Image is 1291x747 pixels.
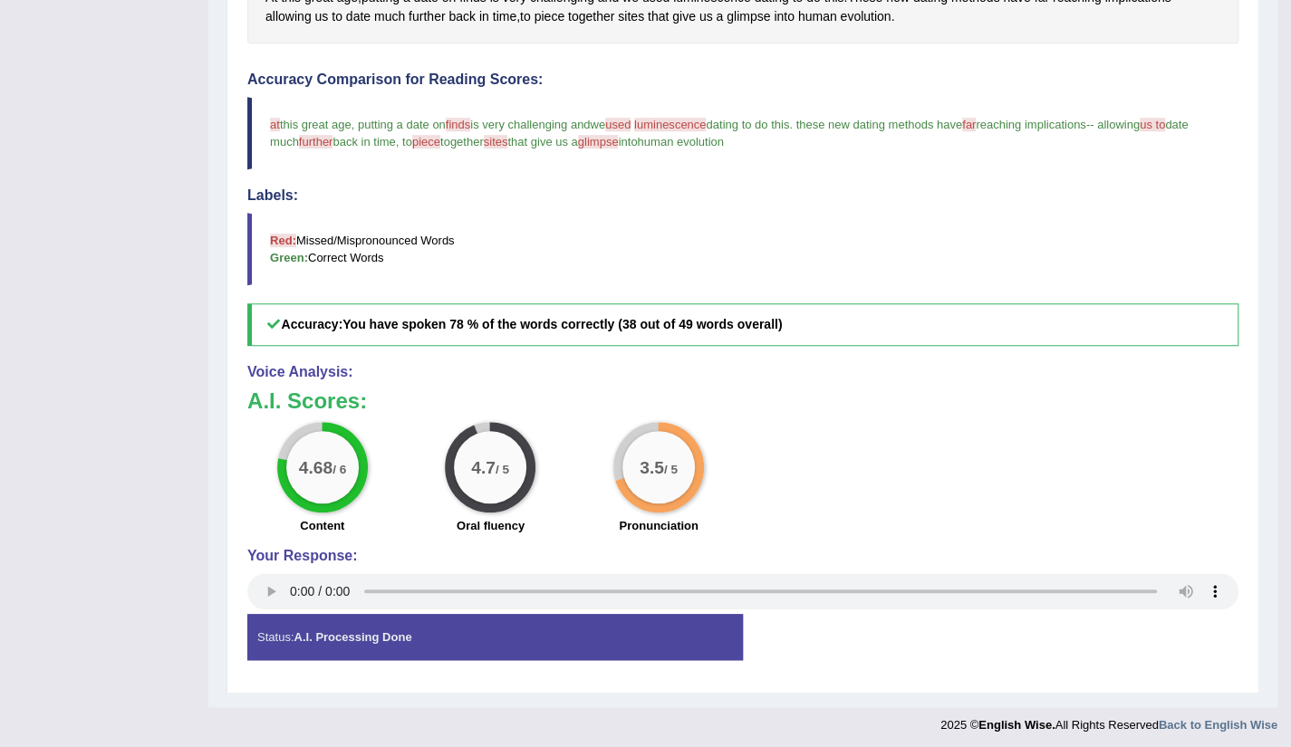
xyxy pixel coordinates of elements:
[299,135,333,148] span: further
[618,7,644,26] span: Click to see word definition
[962,118,976,131] span: far
[976,118,1085,131] span: reaching implications
[270,251,308,264] b: Green:
[247,303,1238,346] h5: Accuracy:
[402,135,412,148] span: to
[472,457,496,477] big: 4.7
[699,7,713,26] span: Click to see word definition
[774,7,795,26] span: Click to see word definition
[1140,118,1165,131] span: us to
[535,7,564,26] span: Click to see word definition
[314,7,328,26] span: Click to see word definition
[493,7,516,26] span: Click to see word definition
[270,234,296,247] b: Red:
[358,118,446,131] span: putting a date on
[727,7,770,26] span: Click to see word definition
[578,135,619,148] span: glimpse
[247,548,1238,564] h4: Your Response:
[706,118,789,131] span: dating to do this
[798,7,837,26] span: Click to see word definition
[265,7,312,26] span: Click to see word definition
[470,118,590,131] span: is very challenging and
[795,118,962,131] span: these new dating methods have
[507,135,577,148] span: that give us a
[520,7,531,26] span: Click to see word definition
[634,118,707,131] span: luminescence
[247,388,367,413] b: A.I. Scores:
[457,517,525,534] label: Oral fluency
[352,118,355,131] span: ,
[1159,718,1277,732] a: Back to English Wise
[440,135,484,148] span: together
[978,718,1055,732] strong: English Wise.
[496,463,509,476] small: / 5
[332,463,346,476] small: / 6
[247,614,743,660] div: Status:
[648,7,669,26] span: Click to see word definition
[247,72,1238,88] h4: Accuracy Comparison for Reading Scores:
[294,630,411,644] strong: A.I. Processing Done
[664,463,678,476] small: / 5
[346,7,371,26] span: Click to see word definition
[448,7,476,26] span: Click to see word definition
[940,707,1277,733] div: 2025 © All Rights Reserved
[247,364,1238,380] h4: Voice Analysis:
[270,118,280,131] span: at
[409,7,445,26] span: Click to see word definition
[716,7,723,26] span: Click to see word definition
[840,7,891,26] span: Click to see word definition
[270,118,1191,148] span: date much
[280,118,352,131] span: this great age
[590,118,605,131] span: we
[332,135,395,148] span: back in time
[789,118,793,131] span: .
[605,118,631,131] span: used
[672,7,696,26] span: Click to see word definition
[446,118,470,131] span: finds
[412,135,440,148] span: piece
[618,135,637,148] span: into
[479,7,489,26] span: Click to see word definition
[640,457,664,477] big: 3.5
[374,7,405,26] span: Click to see word definition
[484,135,508,148] span: sites
[342,317,782,331] b: You have spoken 78 % of the words correctly (38 out of 49 words overall)
[619,517,698,534] label: Pronunciation
[247,213,1238,285] blockquote: Missed/Mispronounced Words Correct Words
[1097,118,1140,131] span: allowing
[396,135,400,148] span: ,
[1086,118,1094,131] span: --
[299,457,332,477] big: 4.68
[568,7,614,26] span: Click to see word definition
[332,7,342,26] span: Click to see word definition
[300,517,344,534] label: Content
[637,135,723,148] span: human evolution
[247,187,1238,204] h4: Labels:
